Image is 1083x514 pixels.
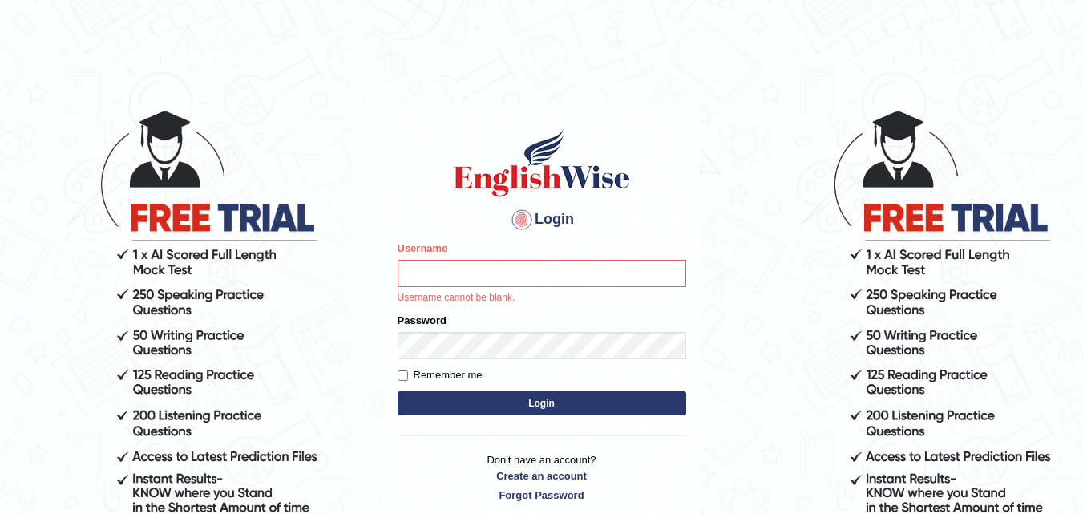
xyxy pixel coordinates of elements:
[398,391,686,415] button: Login
[398,313,447,328] label: Password
[398,452,686,502] p: Don't have an account?
[398,468,686,484] a: Create an account
[398,367,483,383] label: Remember me
[398,241,448,256] label: Username
[398,291,686,306] p: Username cannot be blank.
[398,488,686,503] a: Forgot Password
[451,127,633,199] img: Logo of English Wise sign in for intelligent practice with AI
[398,207,686,233] h4: Login
[398,370,408,381] input: Remember me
